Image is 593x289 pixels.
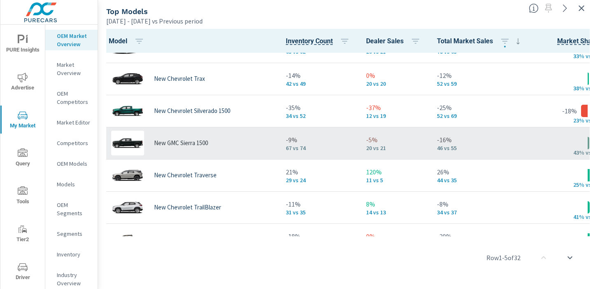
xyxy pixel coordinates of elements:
p: -12% [437,70,523,80]
p: Segments [57,230,91,238]
p: 11 vs 5 [366,177,424,183]
p: -35% [286,103,353,113]
p: New GMC Sierra 1500 [154,139,208,147]
p: -9% [286,135,353,145]
span: My Market [3,110,42,131]
span: Find the biggest opportunities within your model lineup nationwide. [Source: Market registration ... [529,3,539,13]
p: Row 1 - 5 of 32 [486,253,521,263]
span: Query [3,148,42,169]
p: OEM Competitors [57,89,91,106]
p: -37% [366,103,424,113]
p: [DATE] - [DATE] vs Previous period [106,16,203,26]
span: Driver [3,262,42,282]
button: scroll to bottom [560,248,580,268]
span: Select a preset date range to save this widget [542,2,555,15]
p: 52 vs 69 [437,113,523,119]
div: Market Editor [45,116,98,129]
p: 23% v [567,117,588,124]
img: glamour [111,131,144,155]
p: 42 vs 49 [286,80,353,87]
div: Models [45,178,98,190]
p: -18% [286,231,353,241]
span: Total Market Sales [437,36,523,46]
p: -11% [286,199,353,209]
p: New Chevrolet Traverse [154,172,217,179]
h5: Top Models [106,7,148,16]
p: Competitors [57,139,91,147]
span: PURE Insights [3,35,42,55]
p: 31 vs 35 [286,209,353,216]
img: glamour [111,66,144,91]
span: Dealer Sales [366,36,424,46]
img: glamour [111,99,144,123]
span: Advertise [3,73,42,93]
p: OEM Models [57,160,91,168]
div: Inventory [45,248,98,261]
p: -8% [437,199,523,209]
p: 8% [366,199,424,209]
div: OEM Market Overview [45,30,98,50]
p: 20 vs 20 [366,80,424,87]
img: glamour [111,195,144,220]
p: New Chevrolet Silverado 1500 [154,107,230,115]
span: Tools [3,186,42,207]
span: Inventory Count [286,36,353,46]
span: Model [109,36,147,46]
p: 26% [437,167,523,177]
button: Exit Fullscreen [575,2,588,15]
p: 52 vs 59 [437,80,523,87]
p: -14% [286,70,353,80]
p: 67 vs 74 [286,145,353,151]
p: OEM Market Overview [57,32,91,48]
div: Market Overview [45,59,98,79]
p: -18% [562,106,577,116]
p: 34 vs 37 [437,209,523,216]
p: Models [57,180,91,188]
div: OEM Segments [45,199,98,219]
p: 38% v [567,85,588,92]
p: Industry Overview [57,271,91,287]
p: 43% v [567,149,588,156]
p: 14 vs 13 [366,209,424,216]
span: Inventory Count [286,36,333,46]
p: 120% [366,167,424,177]
p: OEM Segments [57,201,91,217]
p: Inventory [57,250,91,258]
p: 25% v [567,181,588,188]
p: Market Editor [57,118,91,127]
p: -5% [366,135,424,145]
p: 29 vs 24 [286,177,353,183]
p: 65 vs 62 [286,48,353,55]
div: OEM Competitors [45,87,98,108]
p: 33% v [567,52,588,60]
p: 46 vs 55 [437,145,523,151]
div: Segments [45,228,98,240]
p: 41% v [567,213,588,221]
p: 34 vs 52 [286,113,353,119]
a: See more details in report [558,2,572,15]
p: 78 vs 65 [437,48,523,55]
p: 26 vs 21 [366,48,424,55]
p: Market Overview [57,61,91,77]
p: 0% [366,231,424,241]
p: New Chevrolet TrailBlazer [154,204,221,211]
img: glamour [111,163,144,188]
p: 44 vs 35 [437,177,523,183]
div: Competitors [45,137,98,149]
p: -29% [437,231,523,241]
span: Tier2 [3,224,42,244]
img: glamour [111,227,144,252]
p: 21% [286,167,353,177]
div: OEM Models [45,157,98,170]
p: -25% [437,103,523,113]
p: New Chevrolet Trax [154,75,205,82]
p: 0% [366,70,424,80]
p: -16% [437,135,523,145]
p: 12 vs 19 [366,113,424,119]
p: 20 vs 21 [366,145,424,151]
